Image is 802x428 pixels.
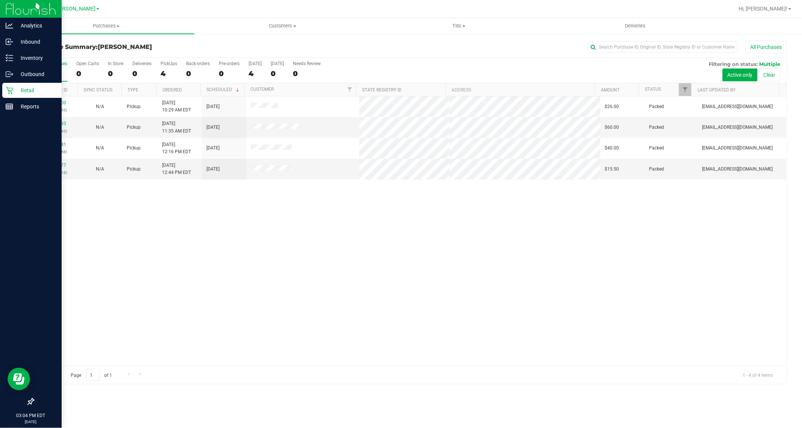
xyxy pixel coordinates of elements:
inline-svg: Analytics [6,22,13,29]
span: Not Applicable [96,166,104,172]
a: Customers [194,18,371,34]
p: 03:04 PM EDT [3,412,58,419]
span: [DATE] 11:35 AM EDT [162,120,191,134]
span: Page of 1 [64,369,118,381]
p: Analytics [13,21,58,30]
span: Deliveries [615,23,656,29]
button: N/A [96,166,104,173]
span: [DATE] 12:44 PM EDT [162,162,191,176]
a: Status [645,87,661,92]
a: Filter [679,83,691,96]
span: $26.00 [605,103,619,110]
div: In Store [108,61,123,66]
span: [DATE] [206,103,220,110]
span: 1 - 4 of 4 items [737,369,779,381]
span: $40.00 [605,145,619,152]
span: [EMAIL_ADDRESS][DOMAIN_NAME] [702,124,773,131]
div: [DATE] [271,61,284,66]
a: 12002793 [45,121,66,126]
span: [EMAIL_ADDRESS][DOMAIN_NAME] [702,145,773,152]
th: Address [446,83,595,96]
div: [DATE] [249,61,262,66]
div: 0 [219,69,240,78]
iframe: Resource center [8,368,30,390]
a: 12003277 [45,163,66,168]
a: Type [127,87,138,93]
a: Tills [371,18,547,34]
p: Retail [13,86,58,95]
span: [DATE] 10:29 AM EDT [162,99,191,114]
div: Pre-orders [219,61,240,66]
a: Sync Status [83,87,112,93]
span: Customers [195,23,370,29]
div: 4 [249,69,262,78]
div: 0 [186,69,210,78]
a: Customer [250,87,274,92]
span: Packed [649,103,664,110]
button: Clear [759,69,781,81]
span: [DATE] [206,145,220,152]
span: [EMAIL_ADDRESS][DOMAIN_NAME] [702,103,773,110]
a: State Registry ID [362,87,402,93]
a: Last Updated By [698,87,736,93]
div: 0 [76,69,99,78]
p: Reports [13,102,58,111]
a: 12002941 [45,142,66,147]
span: [PERSON_NAME] [98,43,152,50]
button: N/A [96,103,104,110]
span: $15.50 [605,166,619,173]
span: Not Applicable [96,125,104,130]
button: All Purchases [746,41,787,53]
inline-svg: Outbound [6,70,13,78]
div: 0 [293,69,321,78]
p: [DATE] [3,419,58,425]
div: Deliveries [132,61,152,66]
span: Packed [649,145,664,152]
span: Not Applicable [96,104,104,109]
a: Purchases [18,18,194,34]
span: Packed [649,124,664,131]
div: Open Carts [76,61,99,66]
div: 0 [132,69,152,78]
a: 12002400 [45,100,66,105]
div: 0 [271,69,284,78]
div: 0 [108,69,123,78]
p: Inventory [13,53,58,62]
a: Deliveries [547,18,723,34]
span: [DATE] 12:16 PM EDT [162,141,191,155]
span: [PERSON_NAME] [54,6,96,12]
span: [DATE] [206,166,220,173]
inline-svg: Reports [6,103,13,110]
div: Back-orders [186,61,210,66]
input: Search Purchase ID, Original ID, State Registry ID or Customer Name... [588,41,738,53]
span: Pickup [127,166,141,173]
inline-svg: Inbound [6,38,13,46]
inline-svg: Retail [6,87,13,94]
div: Needs Review [293,61,321,66]
a: Scheduled [206,87,241,92]
a: Amount [601,87,620,93]
div: PickUps [161,61,177,66]
span: Hi, [PERSON_NAME]! [739,6,788,12]
inline-svg: Inventory [6,54,13,62]
span: Packed [649,166,664,173]
span: Pickup [127,145,141,152]
input: 1 [86,369,100,381]
span: Pickup [127,124,141,131]
button: N/A [96,124,104,131]
span: Filtering on status: [709,61,758,67]
button: N/A [96,145,104,152]
p: Inbound [13,37,58,46]
span: [DATE] [206,124,220,131]
span: $60.00 [605,124,619,131]
a: Ordered [163,87,182,93]
button: Active only [723,69,758,81]
p: Outbound [13,70,58,79]
span: Multiple [760,61,781,67]
span: Not Applicable [96,145,104,151]
span: Purchases [18,23,194,29]
h3: Purchase Summary: [33,44,284,50]
span: Pickup [127,103,141,110]
div: 4 [161,69,177,78]
span: [EMAIL_ADDRESS][DOMAIN_NAME] [702,166,773,173]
